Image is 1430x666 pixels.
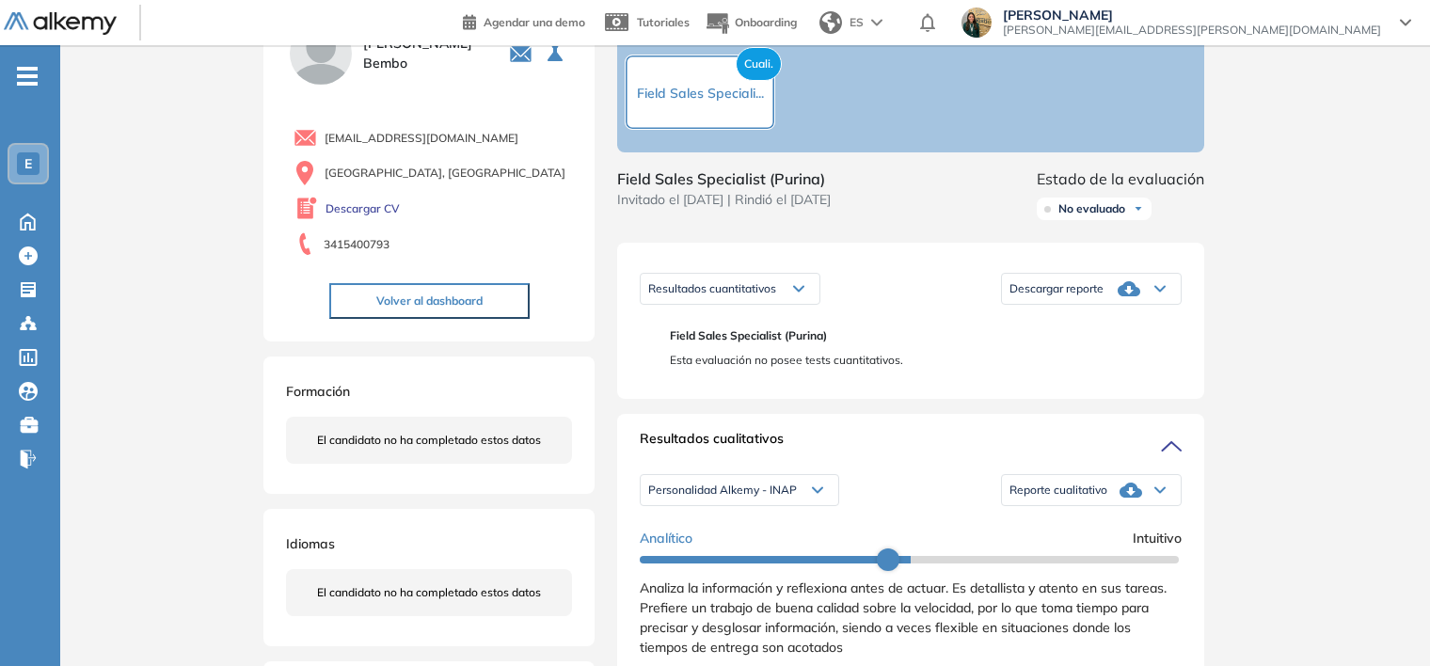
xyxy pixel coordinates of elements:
[329,283,530,319] button: Volver al dashboard
[484,15,585,29] span: Agendar una demo
[24,156,32,171] span: E
[735,15,797,29] span: Onboarding
[670,327,1167,344] span: Field Sales Specialist (Purina)
[4,12,117,36] img: Logo
[1009,281,1104,296] span: Descargar reporte
[1133,529,1182,548] span: Intuitivo
[819,11,842,34] img: world
[637,15,690,29] span: Tutoriales
[317,432,541,449] span: El candidato no ha completado estos datos
[648,281,776,295] span: Resultados cuantitativos
[850,14,864,31] span: ES
[326,200,400,217] a: Descargar CV
[871,19,882,26] img: arrow
[1037,167,1204,190] span: Estado de la evaluación
[363,34,486,73] span: [PERSON_NAME] Bembo
[286,383,350,400] span: Formación
[617,167,831,190] span: Field Sales Specialist (Purina)
[648,483,797,498] span: Personalidad Alkemy - INAP
[1009,483,1107,498] span: Reporte cualitativo
[640,529,692,548] span: Analítico
[1133,203,1144,214] img: Ícono de flecha
[324,236,389,253] span: 3415400793
[736,47,782,81] span: Cuali.
[325,165,565,182] span: [GEOGRAPHIC_DATA], [GEOGRAPHIC_DATA]
[1336,576,1430,666] iframe: Chat Widget
[463,9,585,32] a: Agendar una demo
[640,579,1167,656] span: Analiza la información y reflexiona antes de actuar. Es detallista y atento en sus tareas. Prefie...
[1003,8,1381,23] span: [PERSON_NAME]
[17,74,38,78] i: -
[317,584,541,601] span: El candidato no ha completado estos datos
[637,85,764,102] span: Field Sales Speciali...
[325,130,518,147] span: [EMAIL_ADDRESS][DOMAIN_NAME]
[1003,23,1381,38] span: [PERSON_NAME][EMAIL_ADDRESS][PERSON_NAME][DOMAIN_NAME]
[286,19,356,88] img: PROFILE_MENU_LOGO_USER
[617,190,831,210] span: Invitado el [DATE] | Rindió el [DATE]
[1058,201,1125,216] span: No evaluado
[670,352,1167,369] span: Esta evaluación no posee tests cuantitativos.
[286,535,335,552] span: Idiomas
[705,3,797,43] button: Onboarding
[640,429,784,459] span: Resultados cualitativos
